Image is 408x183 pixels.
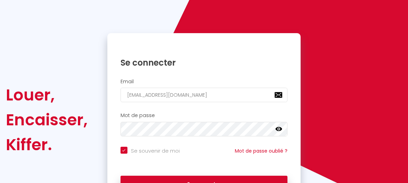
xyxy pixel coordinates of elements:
div: Louer, [6,83,88,107]
h2: Mot de passe [121,113,288,118]
h1: Se connecter [121,57,288,68]
h2: Email [121,79,288,85]
div: Encaisser, [6,107,88,132]
div: Kiffer. [6,132,88,157]
a: Mot de passe oublié ? [235,147,287,154]
input: Ton Email [121,88,288,102]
